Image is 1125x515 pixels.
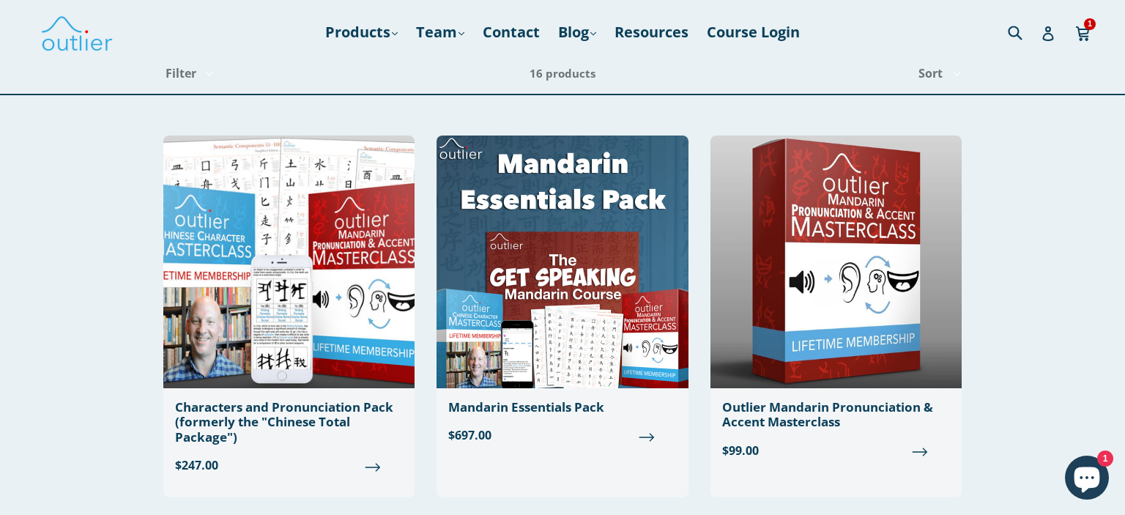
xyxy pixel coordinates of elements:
[607,19,696,45] a: Resources
[710,136,962,388] img: Outlier Mandarin Pronunciation & Accent Masterclass Outlier Linguistics
[437,136,688,388] img: Mandarin Essentials Pack
[163,136,415,388] img: Chinese Total Package Outlier Linguistics
[699,19,807,45] a: Course Login
[40,11,114,53] img: Outlier Linguistics
[437,136,688,456] a: Mandarin Essentials Pack $697.00
[1004,17,1044,47] input: Search
[475,19,547,45] a: Contact
[1061,456,1113,503] inbox-online-store-chat: Shopify online store chat
[722,400,950,430] div: Outlier Mandarin Pronunciation & Accent Masterclass
[448,400,676,415] div: Mandarin Essentials Pack
[1075,15,1092,49] a: 1
[722,442,950,459] span: $99.00
[710,136,962,471] a: Outlier Mandarin Pronunciation & Accent Masterclass $99.00
[318,19,405,45] a: Products
[448,426,676,444] span: $697.00
[530,66,595,81] span: 16 products
[163,136,415,486] a: Characters and Pronunciation Pack (formerly the "Chinese Total Package") $247.00
[409,19,472,45] a: Team
[175,400,403,445] div: Characters and Pronunciation Pack (formerly the "Chinese Total Package")
[551,19,604,45] a: Blog
[1084,18,1096,29] span: 1
[175,456,403,474] span: $247.00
